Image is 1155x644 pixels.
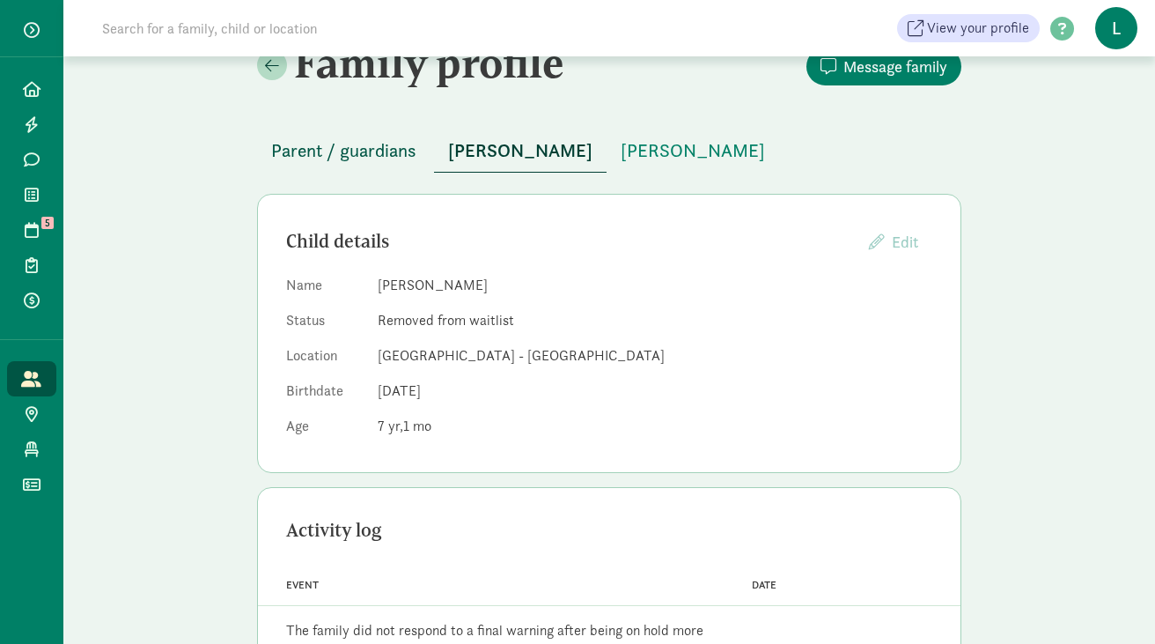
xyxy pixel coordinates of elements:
a: [PERSON_NAME] [607,141,779,161]
span: Date [752,579,776,591]
span: View your profile [927,18,1029,39]
span: [DATE] [378,381,421,400]
h2: Family profile [257,38,606,87]
span: L [1095,7,1137,49]
span: [PERSON_NAME] [448,137,592,165]
dt: Status [286,310,364,338]
dd: [GEOGRAPHIC_DATA] - [GEOGRAPHIC_DATA] [378,345,932,366]
dd: Removed from waitlist [378,310,932,331]
a: Parent / guardians [257,141,430,161]
button: [PERSON_NAME] [607,130,779,172]
button: Edit [855,223,932,261]
input: Search for a family, child or location [92,11,585,46]
button: Parent / guardians [257,130,430,172]
a: [PERSON_NAME] [434,141,607,161]
span: Edit [892,232,918,252]
dt: Age [286,416,364,444]
span: 7 [378,417,403,435]
button: Message family [806,48,961,85]
dt: Location [286,345,364,374]
span: [PERSON_NAME] [621,137,765,165]
dt: Birthdate [286,381,364,409]
div: Child details [286,227,855,255]
span: Parent / guardians [271,137,416,165]
a: View your profile [897,14,1040,42]
span: 1 [403,417,431,435]
a: 5 [7,212,56,248]
span: Event [286,579,319,591]
dt: Name [286,275,364,303]
iframe: Chat Widget [1067,559,1155,644]
dd: [PERSON_NAME] [378,275,932,296]
span: 5 [41,217,54,229]
span: Message family [843,55,947,78]
div: Activity log [286,516,932,544]
button: [PERSON_NAME] [434,130,607,173]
